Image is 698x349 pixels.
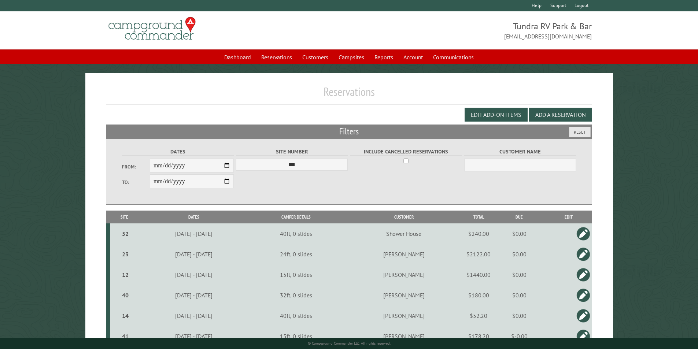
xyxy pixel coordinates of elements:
[113,312,138,319] div: 14
[344,244,464,264] td: [PERSON_NAME]
[493,211,545,223] th: Due
[429,50,478,64] a: Communications
[308,341,391,346] small: © Campground Commander LLC. All rights reserved.
[334,50,369,64] a: Campsites
[236,148,348,156] label: Site Number
[248,326,344,346] td: 15ft, 0 slides
[113,292,138,299] div: 40
[140,250,247,258] div: [DATE] - [DATE]
[464,211,493,223] th: Total
[370,50,398,64] a: Reports
[113,271,138,278] div: 12
[464,285,493,305] td: $180.00
[493,305,545,326] td: $0.00
[122,163,150,170] label: From:
[344,326,464,346] td: [PERSON_NAME]
[344,223,464,244] td: Shower House
[344,305,464,326] td: [PERSON_NAME]
[122,148,234,156] label: Dates
[113,230,138,237] div: 52
[122,179,150,186] label: To:
[529,108,592,122] button: Add a Reservation
[220,50,255,64] a: Dashboard
[464,305,493,326] td: $52.20
[248,264,344,285] td: 15ft, 0 slides
[464,148,576,156] label: Customer Name
[569,127,591,137] button: Reset
[493,285,545,305] td: $0.00
[464,244,493,264] td: $2122.00
[464,264,493,285] td: $1440.00
[493,223,545,244] td: $0.00
[140,312,247,319] div: [DATE] - [DATE]
[248,285,344,305] td: 32ft, 0 slides
[493,326,545,346] td: $-0.00
[344,285,464,305] td: [PERSON_NAME]
[110,211,139,223] th: Site
[140,333,247,340] div: [DATE] - [DATE]
[399,50,427,64] a: Account
[350,148,462,156] label: Include Cancelled Reservations
[493,244,545,264] td: $0.00
[113,250,138,258] div: 23
[140,230,247,237] div: [DATE] - [DATE]
[106,125,592,138] h2: Filters
[139,211,248,223] th: Dates
[113,333,138,340] div: 41
[248,211,344,223] th: Camper Details
[140,271,247,278] div: [DATE] - [DATE]
[464,223,493,244] td: $240.00
[248,305,344,326] td: 40ft, 0 slides
[493,264,545,285] td: $0.00
[545,211,592,223] th: Edit
[106,14,198,43] img: Campground Commander
[248,223,344,244] td: 40ft, 0 slides
[140,292,247,299] div: [DATE] - [DATE]
[248,244,344,264] td: 24ft, 0 slides
[349,20,592,41] span: Tundra RV Park & Bar [EMAIL_ADDRESS][DOMAIN_NAME]
[257,50,296,64] a: Reservations
[344,211,464,223] th: Customer
[106,85,592,105] h1: Reservations
[298,50,333,64] a: Customers
[465,108,528,122] button: Edit Add-on Items
[464,326,493,346] td: $178.20
[344,264,464,285] td: [PERSON_NAME]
